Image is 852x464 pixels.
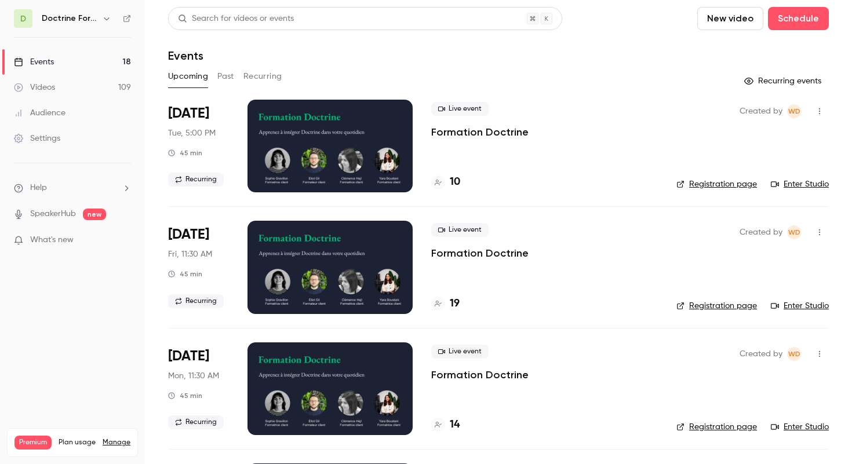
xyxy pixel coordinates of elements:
[787,104,801,118] span: Webinar Doctrine
[14,107,65,119] div: Audience
[450,174,460,190] h4: 10
[14,436,52,450] span: Premium
[450,417,460,433] h4: 14
[168,342,229,435] div: Oct 13 Mon, 11:30 AM (Europe/Paris)
[14,56,54,68] div: Events
[739,72,829,90] button: Recurring events
[768,7,829,30] button: Schedule
[787,347,801,361] span: Webinar Doctrine
[30,234,74,246] span: What's new
[117,235,131,246] iframe: Noticeable Trigger
[431,223,489,237] span: Live event
[42,13,97,24] h6: Doctrine Formation Avocats
[676,178,757,190] a: Registration page
[168,269,202,279] div: 45 min
[168,173,224,187] span: Recurring
[431,125,529,139] a: Formation Doctrine
[168,370,219,382] span: Mon, 11:30 AM
[450,296,460,312] h4: 19
[83,209,106,220] span: new
[168,225,209,244] span: [DATE]
[243,67,282,86] button: Recurring
[168,294,224,308] span: Recurring
[14,133,60,144] div: Settings
[740,225,782,239] span: Created by
[168,347,209,366] span: [DATE]
[771,421,829,433] a: Enter Studio
[59,438,96,447] span: Plan usage
[20,13,26,25] span: D
[740,104,782,118] span: Created by
[788,104,800,118] span: WD
[431,102,489,116] span: Live event
[431,174,460,190] a: 10
[697,7,763,30] button: New video
[168,104,209,123] span: [DATE]
[788,225,800,239] span: WD
[788,347,800,361] span: WD
[168,49,203,63] h1: Events
[168,100,229,192] div: Oct 7 Tue, 5:00 PM (Europe/Paris)
[787,225,801,239] span: Webinar Doctrine
[14,182,131,194] li: help-dropdown-opener
[168,67,208,86] button: Upcoming
[168,249,212,260] span: Fri, 11:30 AM
[217,67,234,86] button: Past
[431,296,460,312] a: 19
[103,438,130,447] a: Manage
[30,182,47,194] span: Help
[431,417,460,433] a: 14
[771,300,829,312] a: Enter Studio
[676,421,757,433] a: Registration page
[771,178,829,190] a: Enter Studio
[168,148,202,158] div: 45 min
[431,368,529,382] a: Formation Doctrine
[14,82,55,93] div: Videos
[168,127,216,139] span: Tue, 5:00 PM
[168,391,202,400] div: 45 min
[431,345,489,359] span: Live event
[30,208,76,220] a: SpeakerHub
[431,246,529,260] a: Formation Doctrine
[178,13,294,25] div: Search for videos or events
[740,347,782,361] span: Created by
[676,300,757,312] a: Registration page
[168,415,224,429] span: Recurring
[168,221,229,313] div: Oct 10 Fri, 11:30 AM (Europe/Paris)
